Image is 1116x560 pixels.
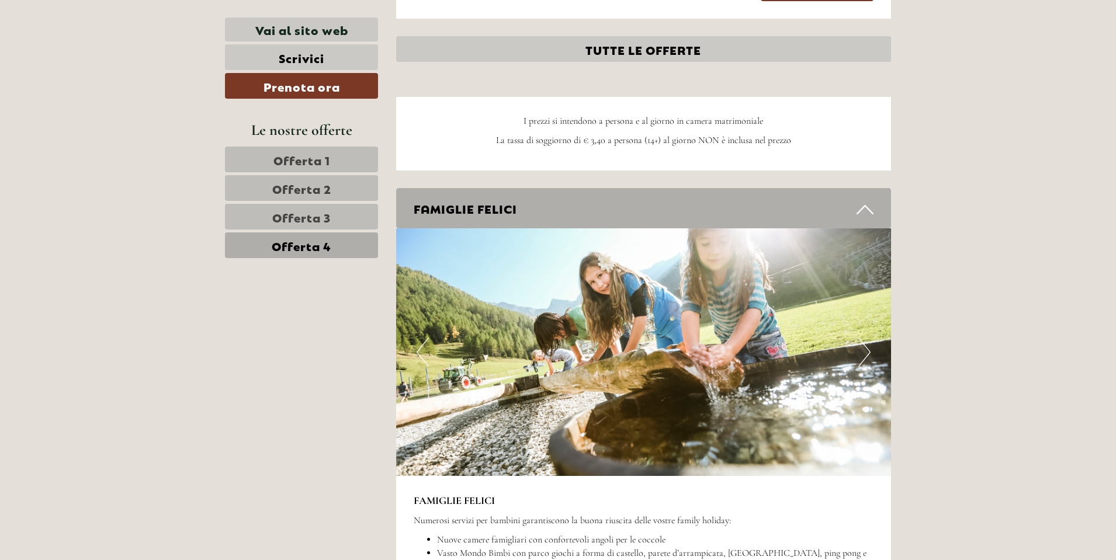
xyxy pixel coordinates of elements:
[225,44,378,70] a: Scrivici
[272,237,331,253] span: Offerta 4
[273,151,330,168] span: Offerta 1
[209,9,251,29] div: [DATE]
[396,36,892,62] a: TUTTE LE OFFERTE
[496,134,791,146] span: La tassa di soggiorno di € 3,40 a persona (14+) al giorno NON è inclusa nel prezzo
[9,32,162,67] div: Buon giorno, come possiamo aiutarla?
[414,494,495,507] strong: FAMIGLIE FELICI
[437,533,874,547] li: Nuove camere famigliari con confortevoli angoli per le coccole
[18,57,156,65] small: 17:25
[272,180,331,196] span: Offerta 2
[396,188,892,228] div: FAMIGLIE FELICI
[524,115,763,127] span: I prezzi si intendono a persona e al giorno in camera matrimoniale
[225,73,378,99] a: Prenota ora
[225,18,378,41] a: Vai al sito web
[272,208,331,225] span: Offerta 3
[417,338,429,367] button: Previous
[414,514,874,527] p: Numerosi servizi per bambini garantiscono la buona riuscita delle vostre family holiday:
[225,119,378,141] div: Le nostre offerte
[18,34,156,43] div: [GEOGRAPHIC_DATA]
[858,338,871,367] button: Next
[391,302,460,328] button: Invia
